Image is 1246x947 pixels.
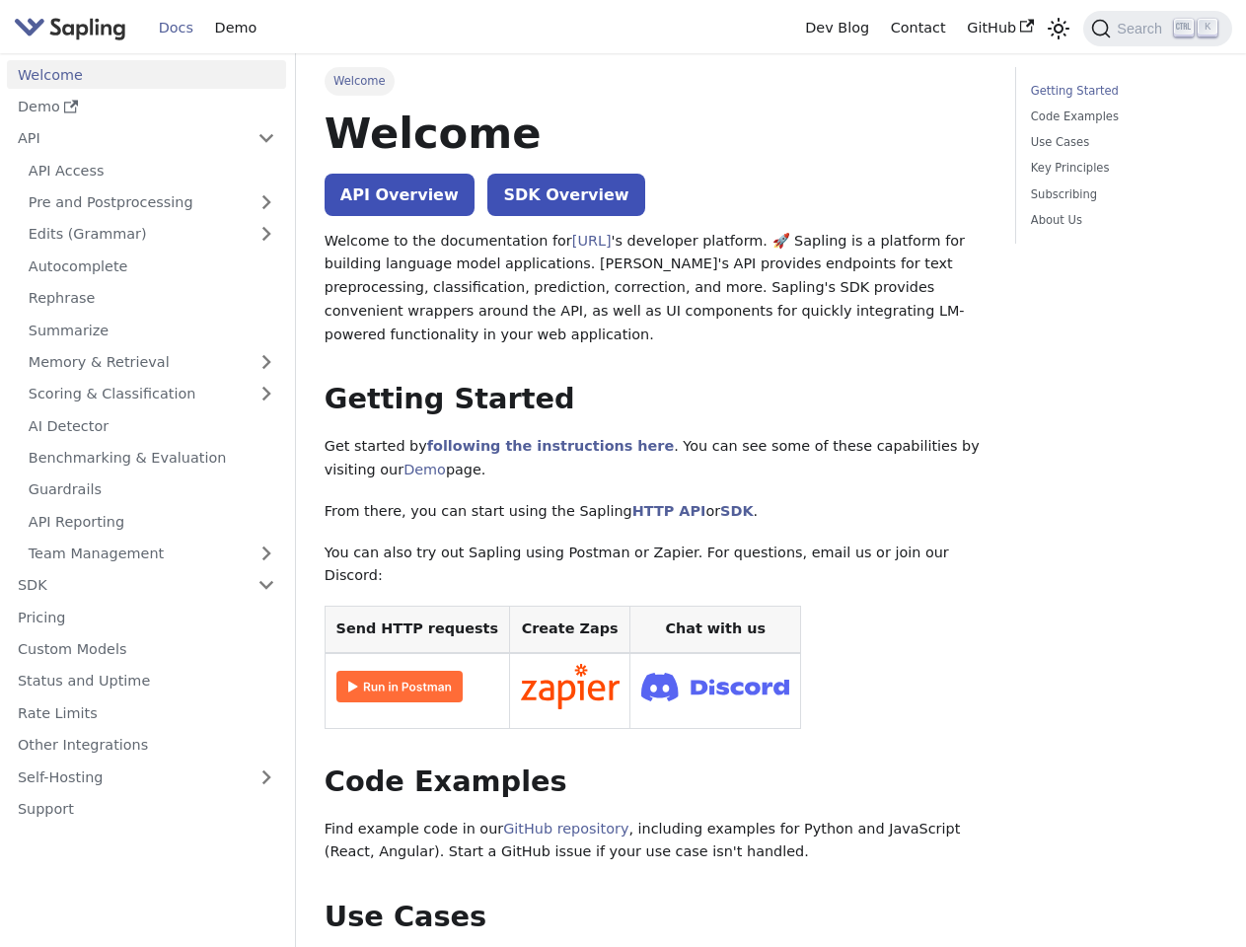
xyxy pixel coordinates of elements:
kbd: K [1198,19,1217,36]
a: Use Cases [1031,133,1210,152]
a: Demo [204,13,267,43]
a: Scoring & Classification [18,380,286,408]
a: API Reporting [18,507,286,536]
a: About Us [1031,211,1210,230]
a: SDK Overview [487,174,644,216]
a: API Overview [325,174,475,216]
button: Switch between dark and light mode (currently light mode) [1045,14,1073,42]
a: SDK [7,571,247,600]
button: Collapse sidebar category 'SDK' [247,571,286,600]
a: Pre and Postprocessing [18,188,286,217]
th: Chat with us [630,607,801,653]
a: Docs [148,13,204,43]
a: Demo [7,93,286,121]
p: You can also try out Sapling using Postman or Zapier. For questions, email us or join our Discord: [325,542,988,589]
p: Get started by . You can see some of these capabilities by visiting our page. [325,435,988,482]
img: Run in Postman [336,671,463,702]
h2: Getting Started [325,382,988,417]
a: Dev Blog [794,13,879,43]
a: Benchmarking & Evaluation [18,444,286,473]
a: [URL] [572,233,612,249]
a: AI Detector [18,411,286,440]
th: Create Zaps [509,607,630,653]
a: Code Examples [1031,108,1210,126]
a: Memory & Retrieval [18,348,286,377]
a: SDK [720,503,753,519]
a: Contact [880,13,957,43]
th: Send HTTP requests [325,607,509,653]
a: HTTP API [632,503,706,519]
a: API [7,124,247,153]
a: Key Principles [1031,159,1210,178]
img: Join Discord [641,667,789,707]
button: Search (Ctrl+K) [1083,11,1231,46]
a: Demo [403,462,446,477]
a: Sapling.ai [14,14,133,42]
img: Sapling.ai [14,14,126,42]
p: Find example code in our , including examples for Python and JavaScript (React, Angular). Start a... [325,818,988,865]
span: Search [1111,21,1174,36]
a: Team Management [18,540,286,568]
h1: Welcome [325,107,988,160]
a: Other Integrations [7,731,286,760]
a: GitHub [956,13,1044,43]
a: Status and Uptime [7,667,286,695]
a: Rate Limits [7,698,286,727]
a: following the instructions here [427,438,674,454]
a: API Access [18,156,286,184]
a: Autocomplete [18,252,286,280]
a: GitHub repository [503,821,628,837]
a: Subscribing [1031,185,1210,204]
nav: Breadcrumbs [325,67,988,95]
a: Self-Hosting [7,763,286,791]
p: Welcome to the documentation for 's developer platform. 🚀 Sapling is a platform for building lang... [325,230,988,347]
a: Summarize [18,316,286,344]
a: Guardrails [18,475,286,504]
button: Collapse sidebar category 'API' [247,124,286,153]
img: Connect in Zapier [521,664,620,709]
h2: Use Cases [325,900,988,935]
span: Welcome [325,67,395,95]
a: Pricing [7,603,286,631]
p: From there, you can start using the Sapling or . [325,500,988,524]
a: Custom Models [7,635,286,664]
a: Getting Started [1031,82,1210,101]
a: Support [7,795,286,824]
a: Rephrase [18,284,286,313]
h2: Code Examples [325,765,988,800]
a: Welcome [7,60,286,89]
a: Edits (Grammar) [18,220,286,249]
